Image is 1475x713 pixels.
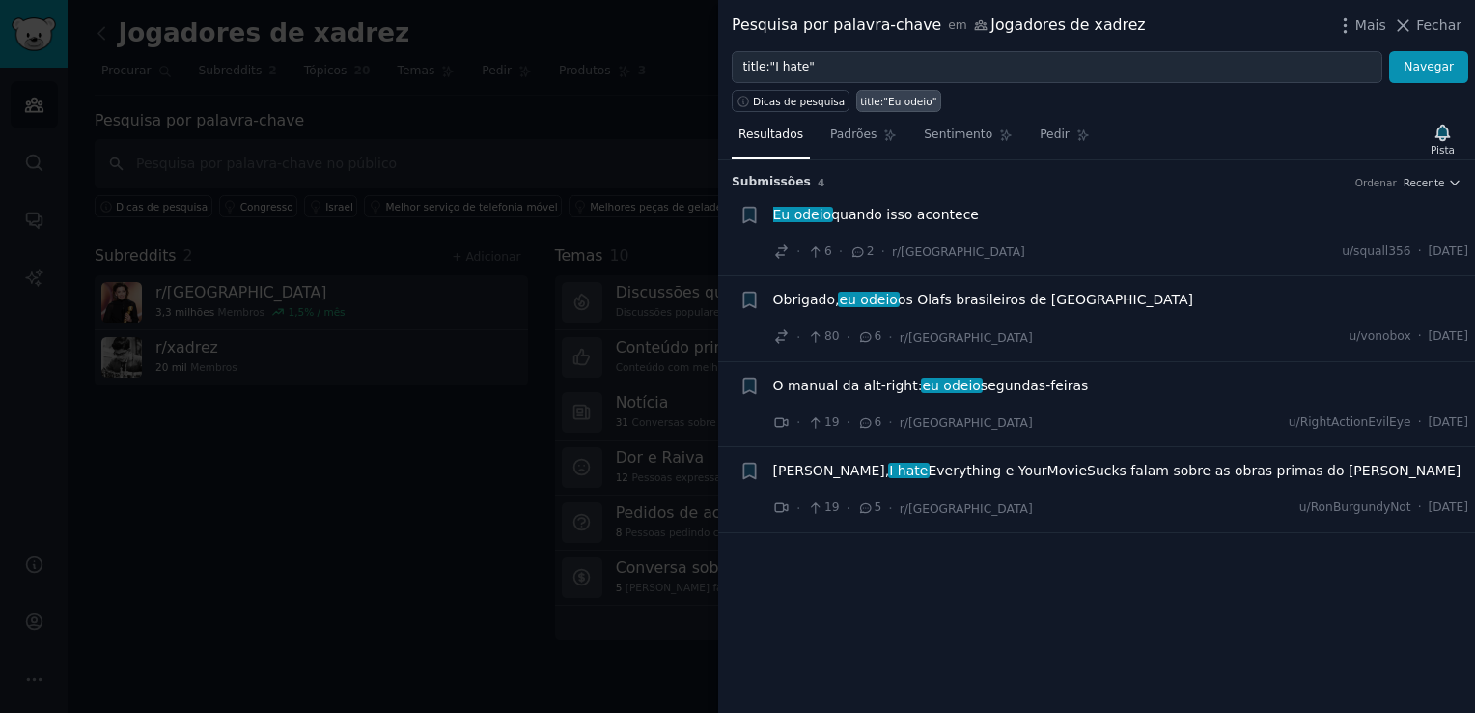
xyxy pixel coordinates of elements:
[773,290,1194,310] a: Obrigado,eu odeioos Olafs brasileiros de [GEOGRAPHIC_DATA]
[900,331,1033,345] span: r/[GEOGRAPHIC_DATA]
[900,416,1033,430] span: r/[GEOGRAPHIC_DATA]
[796,499,800,519] span: ·
[900,502,1033,516] span: r/[GEOGRAPHIC_DATA]
[1416,15,1461,36] span: Fechar
[1355,176,1397,189] div: Ordenar
[824,414,840,432] font: 19
[1418,499,1422,517] span: ·
[888,413,892,433] span: ·
[1404,176,1461,189] button: Recente
[738,127,803,144] span: Resultados
[875,414,882,432] font: 6
[1342,243,1411,261] span: u/squall356
[830,127,877,144] span: Padrões
[824,328,840,346] font: 80
[1418,243,1422,261] span: ·
[1289,414,1411,432] span: u/RightActionEvilEye
[1431,143,1455,157] div: Pista
[796,242,800,262] span: ·
[860,95,936,108] div: title:"Eu odeio"
[732,174,811,191] span: Submissões
[823,120,904,159] a: Padrões
[1418,414,1422,432] span: ·
[1335,15,1386,36] button: Mais
[818,177,824,188] span: 4
[1429,243,1468,261] span: [DATE]
[1418,328,1422,346] span: ·
[796,328,800,348] span: ·
[732,90,849,112] button: Dicas de pesquisa
[917,120,1019,159] a: Sentimento
[773,376,1089,396] a: O manual da alt-right:eu odeiosegundas-feiras
[881,242,885,262] span: ·
[888,463,931,478] span: I hate
[1429,414,1468,432] span: [DATE]
[839,242,843,262] span: ·
[1350,328,1411,346] span: u/vonobox
[1299,499,1411,517] span: u/RonBurgundyNot
[847,413,850,433] span: ·
[888,328,892,348] span: ·
[771,207,833,222] span: Eu odeio
[1355,15,1386,36] span: Mais
[1393,15,1461,36] button: Fechar
[773,205,979,225] span: quando isso acontece
[773,205,979,225] a: Eu odeioquando isso acontece
[732,14,941,38] font: Pesquisa por palavra-chave
[824,243,832,261] font: 6
[856,90,941,112] a: title:"Eu odeio"
[892,245,1025,259] span: r/[GEOGRAPHIC_DATA]
[732,51,1382,84] input: Experimente uma palavra-chave relacionada ao seu negócio
[773,461,1461,481] a: [PERSON_NAME],I hateEverything e YourMovieSucks falam sobre as obras primas do [PERSON_NAME]
[990,14,1145,38] font: Jogadores de xadrez
[875,499,882,517] font: 5
[773,461,1461,481] span: [PERSON_NAME], Everything e YourMovieSucks falam sobre as obras primas do [PERSON_NAME]
[773,376,1089,396] span: O manual da alt-right: segundas-feiras
[924,127,992,144] span: Sentimento
[1033,120,1097,159] a: Pedir
[1389,51,1468,84] button: Navegar
[1429,499,1468,517] span: [DATE]
[732,120,810,159] a: Resultados
[773,290,1194,310] span: Obrigado, os Olafs brasileiros de [GEOGRAPHIC_DATA]
[847,328,850,348] span: ·
[888,499,892,519] span: ·
[1429,328,1468,346] span: [DATE]
[753,95,845,108] span: Dicas de pesquisa
[847,499,850,519] span: ·
[921,378,983,393] span: eu odeio
[1040,127,1070,144] span: Pedir
[796,413,800,433] span: ·
[824,499,840,517] font: 19
[838,292,900,307] span: eu odeio
[867,243,875,261] font: 2
[875,328,882,346] font: 6
[1424,119,1461,159] button: Pista
[1404,176,1445,189] span: Recente
[948,17,966,35] span: em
